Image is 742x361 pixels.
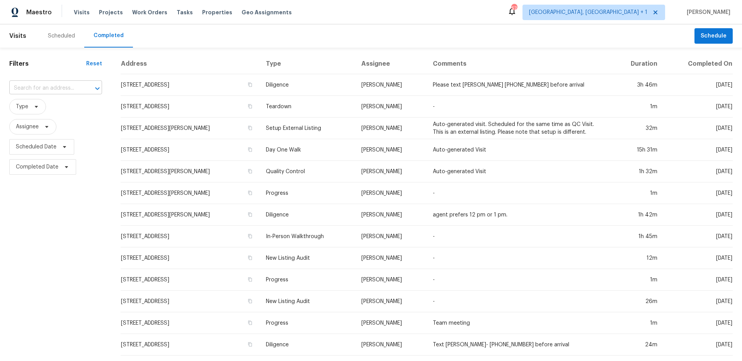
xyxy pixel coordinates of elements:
[684,9,730,16] span: [PERSON_NAME]
[121,291,260,312] td: [STREET_ADDRESS]
[611,334,664,356] td: 24m
[92,83,103,94] button: Open
[664,226,733,247] td: [DATE]
[121,269,260,291] td: [STREET_ADDRESS]
[664,312,733,334] td: [DATE]
[48,32,75,40] div: Scheduled
[121,247,260,269] td: [STREET_ADDRESS]
[611,291,664,312] td: 26m
[247,233,254,240] button: Copy Address
[611,54,664,74] th: Duration
[121,117,260,139] td: [STREET_ADDRESS][PERSON_NAME]
[664,161,733,182] td: [DATE]
[427,247,610,269] td: -
[611,269,664,291] td: 1m
[177,10,193,15] span: Tasks
[260,182,355,204] td: Progress
[664,334,733,356] td: [DATE]
[121,96,260,117] td: [STREET_ADDRESS]
[260,139,355,161] td: Day One Walk
[16,123,39,131] span: Assignee
[260,54,355,74] th: Type
[9,60,86,68] h1: Filters
[247,211,254,218] button: Copy Address
[611,226,664,247] td: 1h 45m
[664,291,733,312] td: [DATE]
[247,189,254,196] button: Copy Address
[355,117,427,139] td: [PERSON_NAME]
[664,117,733,139] td: [DATE]
[121,74,260,96] td: [STREET_ADDRESS]
[427,54,610,74] th: Comments
[247,103,254,110] button: Copy Address
[664,247,733,269] td: [DATE]
[247,81,254,88] button: Copy Address
[355,96,427,117] td: [PERSON_NAME]
[9,82,80,94] input: Search for an address...
[121,204,260,226] td: [STREET_ADDRESS][PERSON_NAME]
[260,269,355,291] td: Progress
[202,9,232,16] span: Properties
[247,319,254,326] button: Copy Address
[664,182,733,204] td: [DATE]
[247,146,254,153] button: Copy Address
[427,291,610,312] td: -
[664,139,733,161] td: [DATE]
[664,96,733,117] td: [DATE]
[427,226,610,247] td: -
[427,269,610,291] td: -
[427,312,610,334] td: Team meeting
[611,204,664,226] td: 1h 42m
[247,341,254,348] button: Copy Address
[611,247,664,269] td: 12m
[260,96,355,117] td: Teardown
[427,161,610,182] td: Auto-generated Visit
[121,334,260,356] td: [STREET_ADDRESS]
[94,32,124,39] div: Completed
[355,139,427,161] td: [PERSON_NAME]
[260,117,355,139] td: Setup External Listing
[427,96,610,117] td: -
[355,247,427,269] td: [PERSON_NAME]
[260,334,355,356] td: Diligence
[16,163,58,171] span: Completed Date
[247,276,254,283] button: Copy Address
[121,54,260,74] th: Address
[355,334,427,356] td: [PERSON_NAME]
[74,9,90,16] span: Visits
[664,204,733,226] td: [DATE]
[427,204,610,226] td: agent prefers 12 pm or 1 pm.
[260,204,355,226] td: Diligence
[355,182,427,204] td: [PERSON_NAME]
[260,291,355,312] td: New Listing Audit
[355,74,427,96] td: [PERSON_NAME]
[247,298,254,305] button: Copy Address
[121,226,260,247] td: [STREET_ADDRESS]
[529,9,647,16] span: [GEOGRAPHIC_DATA], [GEOGRAPHIC_DATA] + 1
[427,334,610,356] td: Text [PERSON_NAME]- [PHONE_NUMBER] before arrival
[355,226,427,247] td: [PERSON_NAME]
[611,182,664,204] td: 1m
[16,103,28,111] span: Type
[664,269,733,291] td: [DATE]
[121,312,260,334] td: [STREET_ADDRESS]
[247,168,254,175] button: Copy Address
[26,9,52,16] span: Maestro
[260,247,355,269] td: New Listing Audit
[701,31,727,41] span: Schedule
[260,161,355,182] td: Quality Control
[86,60,102,68] div: Reset
[355,204,427,226] td: [PERSON_NAME]
[260,312,355,334] td: Progress
[260,226,355,247] td: In-Person Walkthrough
[132,9,167,16] span: Work Orders
[16,143,56,151] span: Scheduled Date
[355,312,427,334] td: [PERSON_NAME]
[260,74,355,96] td: Diligence
[611,312,664,334] td: 1m
[99,9,123,16] span: Projects
[427,139,610,161] td: Auto-generated Visit
[121,182,260,204] td: [STREET_ADDRESS][PERSON_NAME]
[355,269,427,291] td: [PERSON_NAME]
[611,161,664,182] td: 1h 32m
